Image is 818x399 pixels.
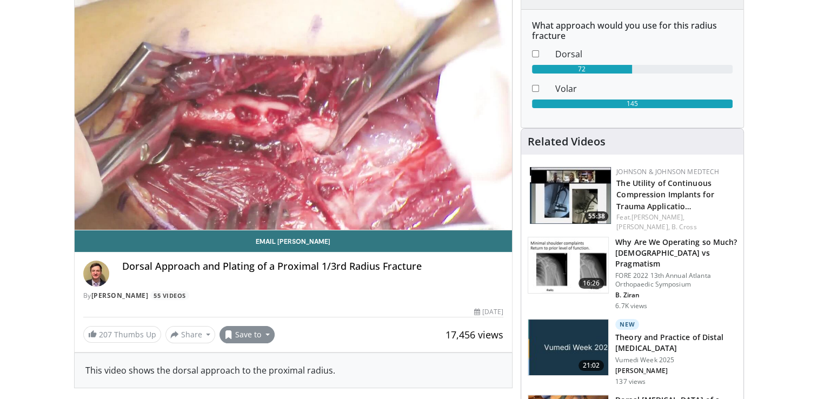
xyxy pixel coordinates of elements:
p: [PERSON_NAME] [615,367,737,375]
a: Email [PERSON_NAME] [75,230,513,252]
dd: Dorsal [547,48,741,61]
a: 21:02 New Theory and Practice of Distal [MEDICAL_DATA] Vumedi Week 2025 [PERSON_NAME] 137 views [528,319,737,386]
span: 207 [99,329,112,340]
img: 99079dcb-b67f-40ef-8516-3995f3d1d7db.150x105_q85_crop-smart_upscale.jpg [528,237,608,294]
a: [PERSON_NAME], [616,222,669,231]
img: 05424410-063a-466e-aef3-b135df8d3cb3.150x105_q85_crop-smart_upscale.jpg [530,167,611,224]
div: By [83,291,504,301]
p: 137 views [615,377,646,386]
img: 00376a2a-df33-4357-8f72-5b9cd9908985.jpg.150x105_q85_crop-smart_upscale.jpg [528,320,608,376]
span: 55:38 [585,211,608,221]
div: Feat. [616,212,735,232]
a: 207 Thumbs Up [83,326,161,343]
span: 16:26 [578,278,604,289]
div: This video shows the dorsal approach to the proximal radius. [85,364,502,377]
p: New [615,319,639,330]
span: 21:02 [578,360,604,371]
h6: What approach would you use for this radius fracture [532,21,733,41]
a: B. Cross [671,222,697,231]
img: Avatar [83,261,109,287]
a: 16:26 Why Are We Operating so Much? [DEMOGRAPHIC_DATA] vs Pragmatism FORE 2022 13th Annual Atlant... [528,237,737,310]
h3: Why Are We Operating so Much? [DEMOGRAPHIC_DATA] vs Pragmatism [615,237,737,269]
button: Save to [220,326,275,343]
p: Vumedi Week 2025 [615,356,737,364]
h4: Dorsal Approach and Plating of a Proximal 1/3rd Radius Fracture [122,261,504,272]
div: [DATE] [474,307,503,317]
a: Johnson & Johnson MedTech [616,167,719,176]
h4: Related Videos [528,135,606,148]
p: 6.7K views [615,302,647,310]
a: [PERSON_NAME] [91,291,149,300]
span: 17,456 views [445,328,503,341]
p: FORE 2022 13th Annual Atlanta Orthopaedic Symposium [615,271,737,289]
h3: Theory and Practice of Distal [MEDICAL_DATA] [615,332,737,354]
dd: Volar [547,82,741,95]
button: Share [165,326,216,343]
a: 55:38 [530,167,611,224]
a: 55 Videos [150,291,190,300]
a: [PERSON_NAME], [631,212,684,222]
div: 72 [532,65,631,74]
a: The Utility of Continuous Compression Implants for Trauma Applicatio… [616,178,714,211]
div: 145 [532,99,733,108]
p: B. Ziran [615,291,737,300]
